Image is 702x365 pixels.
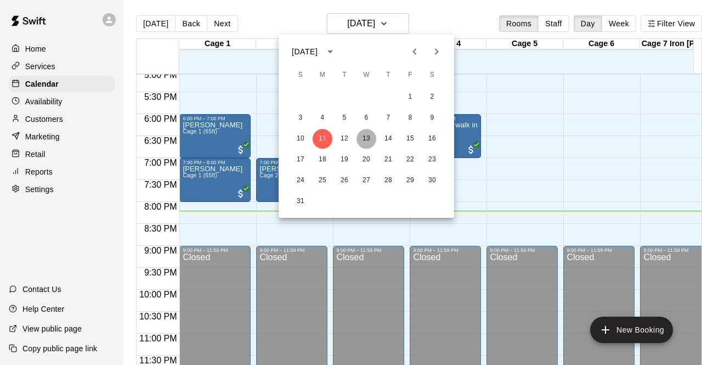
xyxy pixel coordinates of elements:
span: Sunday [291,64,310,86]
button: 10 [291,129,310,149]
button: 13 [356,129,376,149]
button: 15 [400,129,420,149]
button: 8 [400,108,420,128]
button: 24 [291,171,310,190]
button: 4 [313,108,332,128]
button: 31 [291,192,310,211]
button: 12 [335,129,354,149]
button: 18 [313,150,332,170]
span: Wednesday [356,64,376,86]
button: calendar view is open, switch to year view [321,42,339,61]
button: 27 [356,171,376,190]
button: 6 [356,108,376,128]
button: 2 [422,87,442,107]
button: 20 [356,150,376,170]
span: Thursday [378,64,398,86]
button: 30 [422,171,442,190]
button: Previous month [404,41,426,63]
button: 23 [422,150,442,170]
span: Saturday [422,64,442,86]
button: 29 [400,171,420,190]
button: 3 [291,108,310,128]
button: 9 [422,108,442,128]
button: 16 [422,129,442,149]
div: [DATE] [292,46,318,58]
button: 19 [335,150,354,170]
button: 28 [378,171,398,190]
span: Friday [400,64,420,86]
button: 7 [378,108,398,128]
button: 22 [400,150,420,170]
button: 25 [313,171,332,190]
button: 21 [378,150,398,170]
span: Tuesday [335,64,354,86]
button: 1 [400,87,420,107]
button: 17 [291,150,310,170]
button: 5 [335,108,354,128]
span: Monday [313,64,332,86]
button: 11 [313,129,332,149]
button: 14 [378,129,398,149]
button: 26 [335,171,354,190]
button: Next month [426,41,448,63]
